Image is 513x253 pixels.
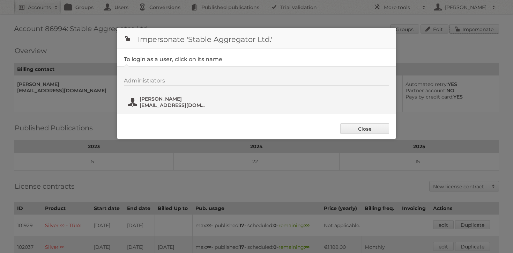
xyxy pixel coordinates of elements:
[140,102,207,108] span: [EMAIL_ADDRESS][DOMAIN_NAME]
[127,95,209,109] button: [PERSON_NAME] [EMAIL_ADDRESS][DOMAIN_NAME]
[140,96,207,102] span: [PERSON_NAME]
[117,28,396,49] h1: Impersonate 'Stable Aggregator Ltd.'
[124,56,222,63] legend: To login as a user, click on its name
[340,123,389,134] a: Close
[124,77,389,86] div: Administrators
